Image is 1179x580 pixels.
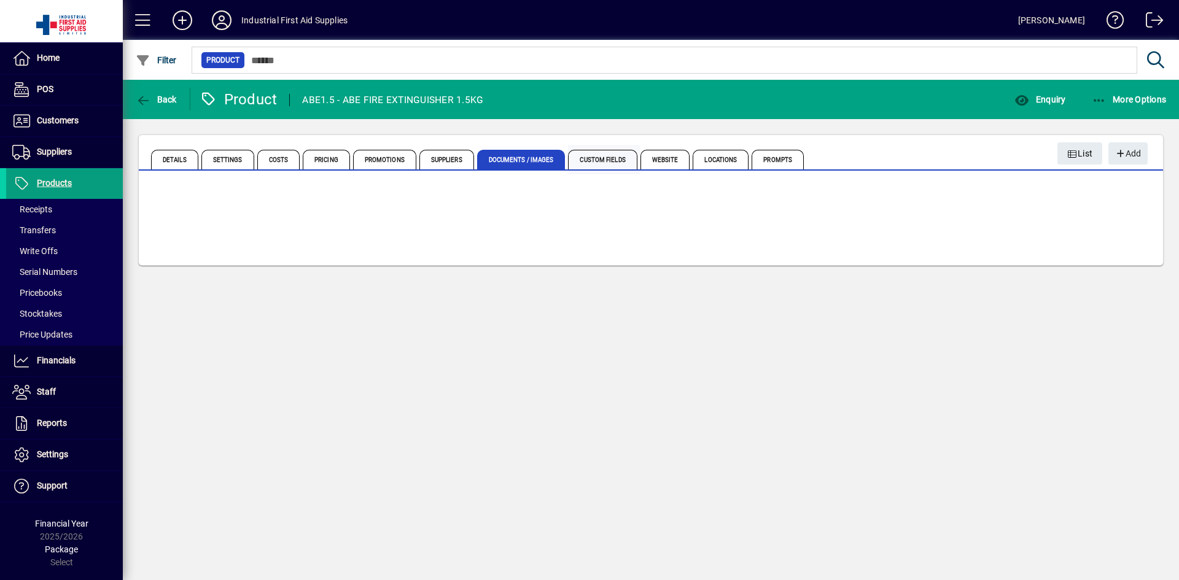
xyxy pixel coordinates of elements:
[37,84,53,94] span: POS
[202,9,241,31] button: Profile
[6,220,123,241] a: Transfers
[45,544,78,554] span: Package
[1108,142,1148,164] button: Add
[1092,95,1167,104] span: More Options
[12,204,52,214] span: Receipts
[1018,10,1085,30] div: [PERSON_NAME]
[1089,88,1170,110] button: More Options
[12,309,62,319] span: Stocktakes
[37,178,72,188] span: Products
[6,106,123,136] a: Customers
[6,137,123,168] a: Suppliers
[37,355,76,365] span: Financials
[6,324,123,345] a: Price Updates
[6,241,123,261] a: Write Offs
[133,88,180,110] button: Back
[151,150,198,169] span: Details
[241,10,348,30] div: Industrial First Aid Supplies
[302,90,483,110] div: ABE1.5 - ABE FIRE EXTINGUISHER 1.5KG
[1014,95,1065,104] span: Enquiry
[353,150,416,169] span: Promotions
[752,150,804,169] span: Prompts
[133,49,180,71] button: Filter
[200,90,278,109] div: Product
[257,150,300,169] span: Costs
[1115,144,1141,164] span: Add
[35,519,88,528] span: Financial Year
[1067,144,1093,164] span: List
[201,150,254,169] span: Settings
[37,115,79,125] span: Customers
[6,471,123,501] a: Support
[693,150,749,169] span: Locations
[12,330,72,339] span: Price Updates
[37,418,67,428] span: Reports
[1137,2,1164,42] a: Logout
[1097,2,1124,42] a: Knowledge Base
[37,481,68,490] span: Support
[6,408,123,439] a: Reports
[12,225,56,235] span: Transfers
[136,55,177,65] span: Filter
[6,346,123,376] a: Financials
[568,150,637,169] span: Custom Fields
[37,387,56,396] span: Staff
[12,288,62,298] span: Pricebooks
[12,246,58,256] span: Write Offs
[37,449,68,459] span: Settings
[6,377,123,408] a: Staff
[477,150,566,169] span: Documents / Images
[136,95,177,104] span: Back
[6,282,123,303] a: Pricebooks
[6,303,123,324] a: Stocktakes
[303,150,350,169] span: Pricing
[12,267,77,277] span: Serial Numbers
[1057,142,1103,164] button: List
[206,54,239,66] span: Product
[37,53,60,63] span: Home
[6,74,123,105] a: POS
[37,147,72,157] span: Suppliers
[6,261,123,282] a: Serial Numbers
[163,9,202,31] button: Add
[1011,88,1068,110] button: Enquiry
[6,199,123,220] a: Receipts
[419,150,474,169] span: Suppliers
[6,43,123,74] a: Home
[6,439,123,470] a: Settings
[640,150,690,169] span: Website
[123,88,190,110] app-page-header-button: Back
